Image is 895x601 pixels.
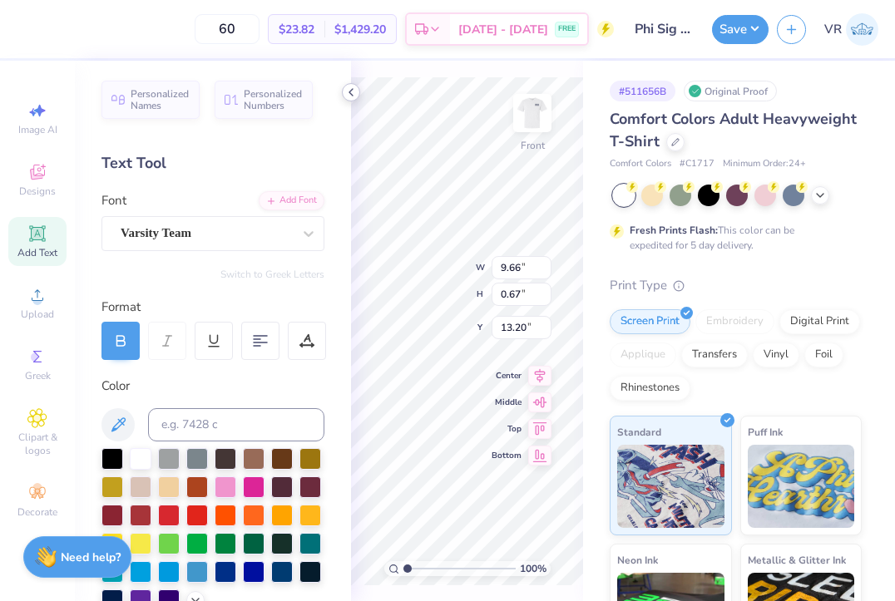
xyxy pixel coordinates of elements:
[195,14,260,44] input: – –
[558,23,576,35] span: FREE
[520,561,546,576] span: 100 %
[748,423,783,441] span: Puff Ink
[21,308,54,321] span: Upload
[610,376,690,401] div: Rhinestones
[492,423,522,435] span: Top
[622,12,704,46] input: Untitled Design
[617,423,661,441] span: Standard
[458,21,548,38] span: [DATE] - [DATE]
[492,370,522,382] span: Center
[279,21,314,38] span: $23.82
[748,551,846,569] span: Metallic & Glitter Ink
[17,505,57,519] span: Decorate
[17,246,57,259] span: Add Text
[695,309,774,334] div: Embroidery
[681,342,748,367] div: Transfers
[779,309,860,334] div: Digital Print
[101,298,326,317] div: Format
[492,397,522,408] span: Middle
[148,408,324,441] input: e.g. 7428 c
[610,109,857,151] span: Comfort Colors Adult Heavyweight T-Shirt
[610,157,671,171] span: Comfort Colors
[101,152,324,175] div: Text Tool
[610,342,676,367] div: Applique
[617,551,658,569] span: Neon Ink
[61,549,121,565] strong: Need help?
[610,276,862,295] div: Print Type
[748,445,855,528] img: Puff Ink
[8,431,67,457] span: Clipart & logos
[630,224,718,237] strong: Fresh Prints Flash:
[680,157,715,171] span: # C1717
[824,20,842,39] span: VR
[492,450,522,461] span: Bottom
[101,191,126,210] label: Font
[804,342,843,367] div: Foil
[753,342,799,367] div: Vinyl
[617,445,724,528] img: Standard
[684,81,777,101] div: Original Proof
[723,157,806,171] span: Minimum Order: 24 +
[25,369,51,382] span: Greek
[516,96,549,130] img: Front
[334,21,386,38] span: $1,429.20
[610,81,675,101] div: # 511656B
[101,377,324,396] div: Color
[521,138,545,153] div: Front
[259,191,324,210] div: Add Font
[824,13,878,46] a: VR
[630,223,834,253] div: This color can be expedited for 5 day delivery.
[18,123,57,136] span: Image AI
[610,309,690,334] div: Screen Print
[19,185,56,198] span: Designs
[220,268,324,281] button: Switch to Greek Letters
[712,15,769,44] button: Save
[244,88,303,111] span: Personalized Numbers
[131,88,190,111] span: Personalized Names
[846,13,878,46] img: Val Rhey Lodueta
